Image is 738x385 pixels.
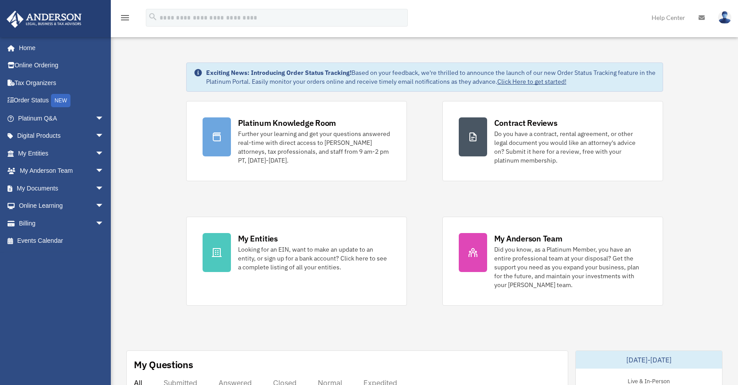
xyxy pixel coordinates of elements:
[120,12,130,23] i: menu
[442,217,663,306] a: My Anderson Team Did you know, as a Platinum Member, you have an entire professional team at your...
[6,179,117,197] a: My Documentsarrow_drop_down
[206,69,351,77] strong: Exciting News: Introducing Order Status Tracking!
[6,144,117,162] a: My Entitiesarrow_drop_down
[6,162,117,180] a: My Anderson Teamarrow_drop_down
[238,129,390,165] div: Further your learning and get your questions answered real-time with direct access to [PERSON_NAM...
[6,109,117,127] a: Platinum Q&Aarrow_drop_down
[134,358,193,371] div: My Questions
[6,232,117,250] a: Events Calendar
[494,245,647,289] div: Did you know, as a Platinum Member, you have an entire professional team at your disposal? Get th...
[494,233,562,244] div: My Anderson Team
[148,12,158,22] i: search
[206,68,656,86] div: Based on your feedback, we're thrilled to announce the launch of our new Order Status Tracking fe...
[120,16,130,23] a: menu
[6,74,117,92] a: Tax Organizers
[95,214,113,233] span: arrow_drop_down
[186,217,407,306] a: My Entities Looking for an EIN, want to make an update to an entity, or sign up for a bank accoun...
[442,101,663,181] a: Contract Reviews Do you have a contract, rental agreement, or other legal document you would like...
[51,94,70,107] div: NEW
[6,92,117,110] a: Order StatusNEW
[4,11,84,28] img: Anderson Advisors Platinum Portal
[497,78,566,86] a: Click Here to get started!
[238,117,336,128] div: Platinum Knowledge Room
[238,233,278,244] div: My Entities
[6,197,117,215] a: Online Learningarrow_drop_down
[95,179,113,198] span: arrow_drop_down
[6,127,117,145] a: Digital Productsarrow_drop_down
[718,11,731,24] img: User Pic
[494,117,558,128] div: Contract Reviews
[621,376,677,385] div: Live & In-Person
[6,39,113,57] a: Home
[576,351,722,369] div: [DATE]-[DATE]
[6,214,117,232] a: Billingarrow_drop_down
[95,109,113,128] span: arrow_drop_down
[494,129,647,165] div: Do you have a contract, rental agreement, or other legal document you would like an attorney's ad...
[238,245,390,272] div: Looking for an EIN, want to make an update to an entity, or sign up for a bank account? Click her...
[95,144,113,163] span: arrow_drop_down
[95,197,113,215] span: arrow_drop_down
[95,162,113,180] span: arrow_drop_down
[95,127,113,145] span: arrow_drop_down
[186,101,407,181] a: Platinum Knowledge Room Further your learning and get your questions answered real-time with dire...
[6,57,117,74] a: Online Ordering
